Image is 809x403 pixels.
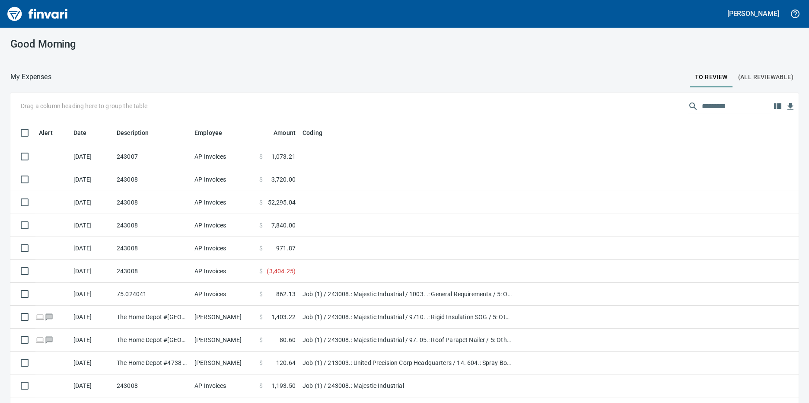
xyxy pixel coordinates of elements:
span: Coding [303,128,334,138]
p: Drag a column heading here to group the table [21,102,147,110]
span: 52,295.04 [268,198,296,207]
h5: [PERSON_NAME] [727,9,779,18]
td: [DATE] [70,283,113,306]
td: [DATE] [70,352,113,374]
td: [DATE] [70,191,113,214]
span: Alert [39,128,53,138]
td: Job (1) / 243008.: Majestic Industrial / 1003. .: General Requirements / 5: Other [299,283,515,306]
span: ( 3,404.25 ) [267,267,296,275]
button: Choose columns to display [771,100,784,113]
td: AP Invoices [191,145,256,168]
span: Coding [303,128,322,138]
span: $ [259,267,263,275]
span: 80.60 [280,336,296,344]
td: The Home Depot #[GEOGRAPHIC_DATA] [113,306,191,329]
td: 243008 [113,168,191,191]
span: Employee [194,128,222,138]
td: [DATE] [70,260,113,283]
span: 1,073.21 [271,152,296,161]
td: 243008 [113,260,191,283]
nav: breadcrumb [10,72,51,82]
span: 120.64 [276,358,296,367]
span: 1,193.50 [271,381,296,390]
span: Description [117,128,160,138]
span: 862.13 [276,290,296,298]
span: $ [259,336,263,344]
td: The Home Depot #4738 [GEOGRAPHIC_DATA] [GEOGRAPHIC_DATA] [113,352,191,374]
span: Amount [262,128,296,138]
td: AP Invoices [191,191,256,214]
span: $ [259,221,263,230]
span: Has messages [45,314,54,320]
td: 243008 [113,237,191,260]
span: Online transaction [35,314,45,320]
td: 243008 [113,214,191,237]
td: [DATE] [70,374,113,397]
td: [PERSON_NAME] [191,329,256,352]
td: Job (1) / 243008.: Majestic Industrial / 97. 05.: Roof Parapet Nailer / 5: Other [299,329,515,352]
td: [PERSON_NAME] [191,306,256,329]
td: AP Invoices [191,374,256,397]
td: 75.024041 [113,283,191,306]
span: Alert [39,128,64,138]
span: $ [259,313,263,321]
td: [PERSON_NAME] [191,352,256,374]
span: $ [259,175,263,184]
span: $ [259,244,263,253]
td: AP Invoices [191,283,256,306]
span: $ [259,358,263,367]
td: Job (1) / 213003.: United Precision Corp Headquarters / 14. 604.: Spray Booth Fixes / 5: Other [299,352,515,374]
span: Online transaction [35,337,45,342]
img: Finvari [5,3,70,24]
span: $ [259,198,263,207]
td: Job (1) / 243008.: Majestic Industrial [299,374,515,397]
td: AP Invoices [191,260,256,283]
td: AP Invoices [191,214,256,237]
td: AP Invoices [191,168,256,191]
p: My Expenses [10,72,51,82]
span: Has messages [45,337,54,342]
td: The Home Depot #[GEOGRAPHIC_DATA] [113,329,191,352]
span: Date [73,128,87,138]
td: [DATE] [70,145,113,168]
span: 971.87 [276,244,296,253]
span: $ [259,152,263,161]
td: 243008 [113,191,191,214]
span: 1,403.22 [271,313,296,321]
span: (All Reviewable) [738,72,793,83]
span: To Review [695,72,728,83]
td: 243008 [113,374,191,397]
span: $ [259,290,263,298]
span: Description [117,128,149,138]
td: [DATE] [70,237,113,260]
td: [DATE] [70,329,113,352]
span: Employee [194,128,233,138]
td: [DATE] [70,168,113,191]
button: [PERSON_NAME] [725,7,781,20]
span: Amount [274,128,296,138]
span: Date [73,128,98,138]
td: [DATE] [70,214,113,237]
span: 7,840.00 [271,221,296,230]
td: 243007 [113,145,191,168]
td: AP Invoices [191,237,256,260]
h3: Good Morning [10,38,259,50]
td: [DATE] [70,306,113,329]
span: 3,720.00 [271,175,296,184]
button: Download Table [784,100,797,113]
span: $ [259,381,263,390]
td: Job (1) / 243008.: Majestic Industrial / 9710. .: Rigid Insulation SOG / 5: Other [299,306,515,329]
